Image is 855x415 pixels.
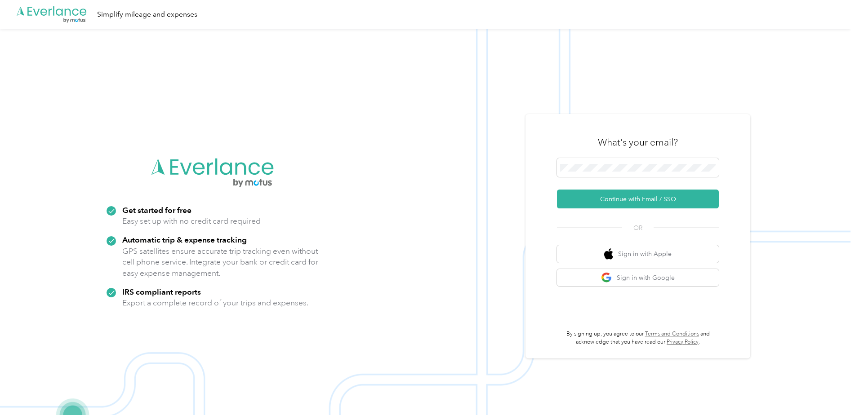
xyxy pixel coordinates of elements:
[122,287,201,296] strong: IRS compliant reports
[601,272,612,283] img: google logo
[604,248,613,260] img: apple logo
[557,190,719,208] button: Continue with Email / SSO
[622,223,654,233] span: OR
[122,205,191,215] strong: Get started for free
[598,136,678,149] h3: What's your email?
[122,216,261,227] p: Easy set up with no credit card required
[667,339,699,345] a: Privacy Policy
[557,269,719,287] button: google logoSign in with Google
[122,235,247,244] strong: Automatic trip & expense tracking
[557,245,719,263] button: apple logoSign in with Apple
[557,330,719,346] p: By signing up, you agree to our and acknowledge that you have read our .
[645,331,699,337] a: Terms and Conditions
[122,297,308,309] p: Export a complete record of your trips and expenses.
[97,9,197,20] div: Simplify mileage and expenses
[122,246,319,279] p: GPS satellites ensure accurate trip tracking even without cell phone service. Integrate your bank...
